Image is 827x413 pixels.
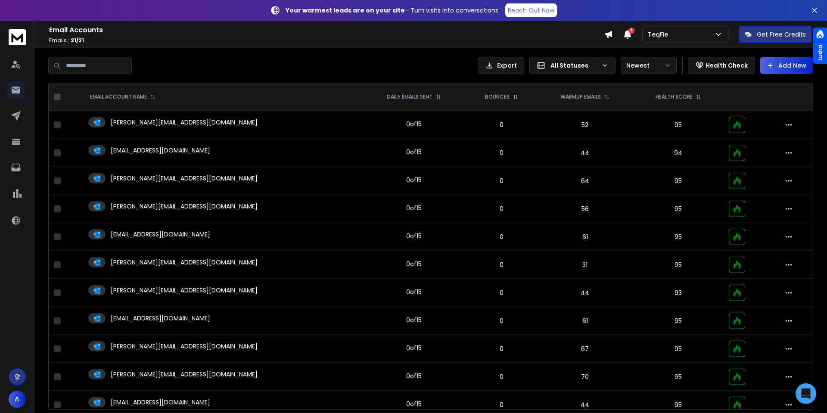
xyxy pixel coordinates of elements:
[633,195,724,223] td: 95
[508,6,554,15] p: Reach Out Now
[406,372,422,380] div: 0 of 15
[796,383,816,404] div: Open Intercom Messenger
[111,202,258,211] p: [PERSON_NAME][EMAIL_ADDRESS][DOMAIN_NAME]
[9,391,26,408] button: A
[633,307,724,335] td: 95
[485,93,510,100] p: BOUNCES
[111,174,258,183] p: [PERSON_NAME][EMAIL_ADDRESS][DOMAIN_NAME]
[471,289,532,297] p: 0
[471,317,532,325] p: 0
[111,230,210,239] p: [EMAIL_ADDRESS][DOMAIN_NAME]
[471,261,532,269] p: 0
[633,139,724,167] td: 94
[406,400,422,408] div: 0 of 15
[111,118,258,127] p: [PERSON_NAME][EMAIL_ADDRESS][DOMAIN_NAME]
[505,3,557,17] a: Reach Out Now
[550,61,598,70] p: All Statuses
[9,29,26,45] img: logo
[633,279,724,307] td: 93
[537,307,633,335] td: 61
[633,167,724,195] td: 95
[406,316,422,324] div: 0 of 15
[537,167,633,195] td: 64
[628,28,634,34] span: 1
[688,57,755,74] button: Health Check
[537,251,633,279] td: 31
[406,204,422,212] div: 0 of 15
[471,233,532,241] p: 0
[111,146,210,155] p: [EMAIL_ADDRESS][DOMAIN_NAME]
[111,314,210,323] p: [EMAIL_ADDRESS][DOMAIN_NAME]
[286,6,498,15] p: – Turn visits into conversations
[537,335,633,363] td: 67
[406,260,422,268] div: 0 of 15
[406,148,422,156] div: 0 of 15
[633,251,724,279] td: 95
[633,223,724,251] td: 95
[739,26,812,43] button: Get Free Credits
[633,111,724,139] td: 95
[471,205,532,213] p: 0
[648,30,672,39] p: TeqFie
[537,195,633,223] td: 56
[286,6,405,15] strong: Your warmest leads are on your site
[537,223,633,251] td: 61
[537,279,633,307] td: 44
[406,288,422,296] div: 0 of 15
[49,37,604,44] p: Emails :
[478,57,524,74] button: Export
[471,401,532,409] p: 0
[633,335,724,363] td: 95
[49,25,604,35] h1: Email Accounts
[656,93,693,100] p: HEALTH SCORE
[111,342,258,351] p: [PERSON_NAME][EMAIL_ADDRESS][DOMAIN_NAME]
[537,363,633,391] td: 70
[111,370,258,379] p: [PERSON_NAME][EMAIL_ADDRESS][DOMAIN_NAME]
[406,120,422,128] div: 0 of 15
[71,37,84,44] span: 21 / 21
[706,61,748,70] p: Health Check
[111,286,258,295] p: [PERSON_NAME][EMAIL_ADDRESS][DOMAIN_NAME]
[560,93,601,100] p: WARMUP EMAILS
[406,176,422,184] div: 0 of 15
[406,232,422,240] div: 0 of 15
[471,149,532,157] p: 0
[471,177,532,185] p: 0
[537,111,633,139] td: 52
[471,345,532,353] p: 0
[471,373,532,381] p: 0
[621,57,677,74] button: Newest
[406,344,422,352] div: 0 of 15
[387,93,432,100] p: DAILY EMAILS SENT
[760,57,813,74] button: Add New
[111,258,258,267] p: [PERSON_NAME][EMAIL_ADDRESS][DOMAIN_NAME]
[537,139,633,167] td: 44
[111,398,210,407] p: [EMAIL_ADDRESS][DOMAIN_NAME]
[633,363,724,391] td: 95
[757,30,806,39] p: Get Free Credits
[90,93,155,100] div: EMAIL ACCOUNT NAME
[471,121,532,129] p: 0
